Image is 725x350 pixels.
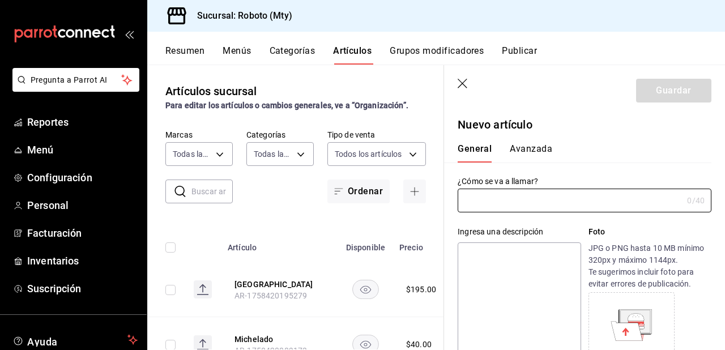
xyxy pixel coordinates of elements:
th: Precio [393,226,450,262]
div: $ 40.00 [406,339,432,350]
th: Disponible [339,226,393,262]
button: Categorías [270,45,315,65]
button: Artículos [333,45,372,65]
button: open_drawer_menu [125,29,134,39]
span: Pregunta a Parrot AI [31,74,122,86]
span: Configuración [27,170,138,185]
button: Grupos modificadores [390,45,484,65]
span: Facturación [27,225,138,241]
button: Publicar [502,45,537,65]
label: Categorías [246,131,314,139]
a: Pregunta a Parrot AI [8,82,139,94]
p: JPG o PNG hasta 10 MB mínimo 320px y máximo 1144px. Te sugerimos incluir foto para evitar errores... [588,242,711,290]
p: Nuevo artículo [458,116,711,133]
button: Ordenar [327,180,390,203]
span: Todas las categorías, Sin categoría [254,148,293,160]
button: edit-product-location [234,334,325,345]
span: Ayuda [27,333,123,347]
button: Menús [223,45,251,65]
p: Foto [588,226,711,238]
button: Pregunta a Parrot AI [12,68,139,92]
span: Todas las marcas, Sin marca [173,148,212,160]
button: edit-product-location [234,279,325,290]
span: Todos los artículos [335,148,402,160]
span: Suscripción [27,281,138,296]
button: availability-product [352,280,379,299]
button: General [458,143,492,163]
button: Avanzada [510,143,552,163]
span: AR-1758420195279 [234,291,307,300]
th: Artículo [221,226,339,262]
button: Resumen [165,45,204,65]
strong: Para editar los artículos o cambios generales, ve a “Organización”. [165,101,408,110]
div: Ingresa una descripción [458,226,581,238]
span: Personal [27,198,138,213]
div: navigation tabs [165,45,725,65]
span: Inventarios [27,253,138,268]
h3: Sucursal: Roboto (Mty) [188,9,292,23]
span: Menú [27,142,138,157]
span: Reportes [27,114,138,130]
label: ¿Cómo se va a llamar? [458,177,711,185]
div: 0 /40 [687,195,705,206]
label: Marcas [165,131,233,139]
div: $ 195.00 [406,284,436,295]
div: navigation tabs [458,143,698,163]
div: Artículos sucursal [165,83,257,100]
label: Tipo de venta [327,131,426,139]
input: Buscar artículo [191,180,233,203]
